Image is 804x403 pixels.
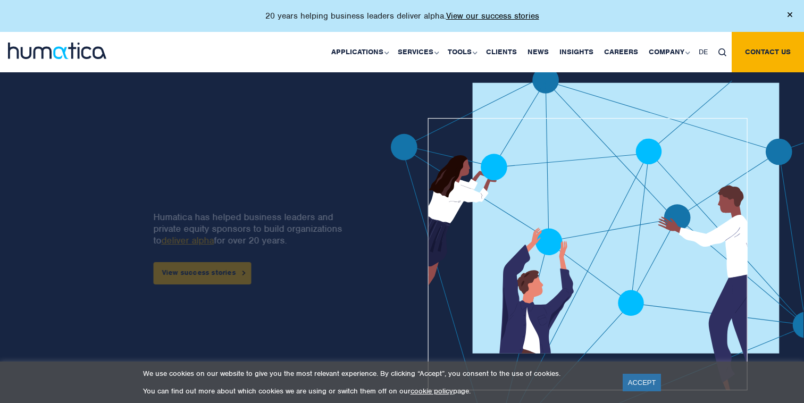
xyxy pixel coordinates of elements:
[265,11,539,21] p: 20 years helping business leaders deliver alpha.
[481,32,522,72] a: Clients
[326,32,392,72] a: Applications
[554,32,599,72] a: Insights
[153,262,251,284] a: View success stories
[446,11,539,21] a: View our success stories
[699,47,708,56] span: DE
[522,32,554,72] a: News
[143,387,609,396] p: You can find out more about which cookies we are using or switch them off on our page.
[8,43,106,59] img: logo
[242,271,245,275] img: arrowicon
[693,32,713,72] a: DE
[623,374,661,391] a: ACCEPT
[442,32,481,72] a: Tools
[153,211,347,246] p: Humatica has helped business leaders and private equity sponsors to build organizations to for ov...
[643,32,693,72] a: Company
[411,387,453,396] a: cookie policy
[161,234,214,246] a: deliver alpha
[718,48,726,56] img: search_icon
[143,369,609,378] p: We use cookies on our website to give you the most relevant experience. By clicking “Accept”, you...
[392,32,442,72] a: Services
[599,32,643,72] a: Careers
[732,32,804,72] a: Contact us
